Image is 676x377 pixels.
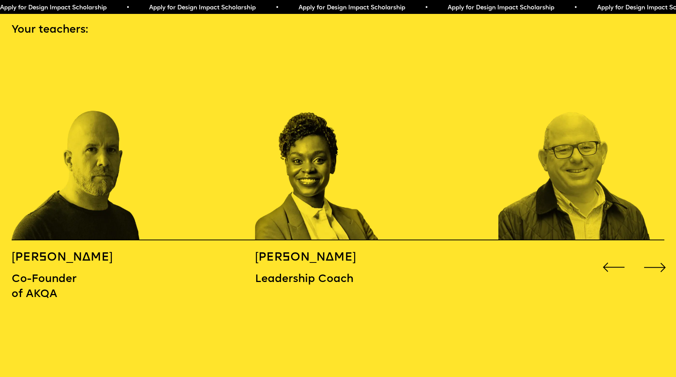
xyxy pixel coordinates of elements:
span: • [574,5,577,11]
p: Your teachers: [12,23,664,38]
p: Co-Founder of AKQA [12,272,133,302]
div: Previous slide [600,254,627,281]
h5: [PERSON_NAME] [255,250,377,265]
div: 7 / 16 [12,51,174,240]
span: • [275,5,279,11]
h5: [PERSON_NAME] [12,250,133,265]
p: Leadership Coach [255,272,377,287]
div: 9 / 16 [498,51,661,240]
div: 8 / 16 [255,51,417,240]
span: • [126,5,130,11]
div: Next slide [641,254,668,281]
span: • [425,5,428,11]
